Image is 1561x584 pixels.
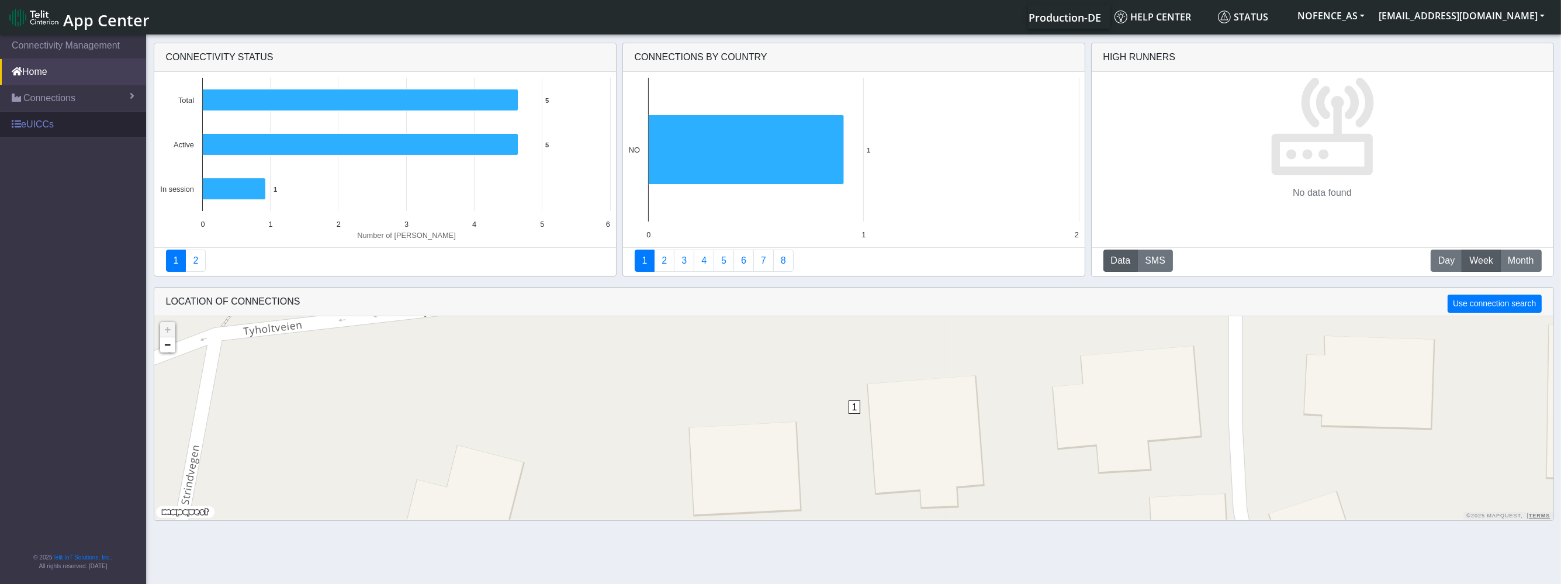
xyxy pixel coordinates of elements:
button: Week [1462,250,1501,272]
div: ©2025 MapQuest, | [1463,512,1553,520]
nav: Summary paging [635,250,1073,272]
img: logo-telit-cinterion-gw-new.png [9,8,58,27]
text: 0 [200,220,205,229]
a: Zoom out [160,337,175,353]
p: No data found [1293,186,1352,200]
a: Deployment status [185,250,206,272]
text: 5 [540,220,544,229]
div: 1 [849,400,860,436]
a: App Center [9,5,148,30]
button: Data [1103,250,1138,272]
a: Telit IoT Solutions, Inc. [53,554,111,561]
text: 2 [336,220,340,229]
text: 5 [545,97,549,104]
text: 5 [545,141,549,148]
span: Status [1218,11,1268,23]
button: Use connection search [1448,295,1541,313]
div: Connections By Country [623,43,1085,72]
button: SMS [1137,250,1173,272]
img: status.svg [1218,11,1231,23]
a: Status [1213,5,1290,29]
text: Active [174,140,194,149]
a: 14 Days Trend [733,250,754,272]
button: Day [1431,250,1462,272]
a: Usage by Carrier [714,250,734,272]
div: High Runners [1103,50,1176,64]
text: 1 [268,220,272,229]
text: 2 [1074,230,1078,239]
span: App Center [63,9,150,31]
button: NOFENCE_AS [1290,5,1372,26]
text: 6 [605,220,610,229]
a: Carrier [654,250,674,272]
text: In session [160,185,194,193]
a: Connectivity status [166,250,186,272]
div: Connectivity status [154,43,616,72]
nav: Summary paging [166,250,604,272]
a: Help center [1110,5,1213,29]
text: Total [178,96,193,105]
text: 3 [404,220,408,229]
a: Not Connected for 30 days [773,250,794,272]
img: No data found [1270,72,1375,177]
text: 1 [274,186,277,193]
text: Number of [PERSON_NAME] [357,231,456,240]
text: NO [628,146,639,154]
a: Zoom in [160,322,175,337]
div: LOCATION OF CONNECTIONS [154,288,1553,316]
span: Production-DE [1029,11,1101,25]
span: Month [1508,254,1534,268]
span: Connections [23,91,75,105]
button: [EMAIL_ADDRESS][DOMAIN_NAME] [1372,5,1552,26]
span: 1 [849,400,861,414]
a: Connections By Carrier [694,250,714,272]
text: 4 [472,220,476,229]
a: Connections By Country [635,250,655,272]
span: Help center [1114,11,1191,23]
text: 0 [646,230,650,239]
img: knowledge.svg [1114,11,1127,23]
a: Zero Session [753,250,774,272]
button: Month [1500,250,1541,272]
a: Terms [1529,513,1550,519]
a: Your current platform instance [1028,5,1100,29]
a: Usage per Country [674,250,694,272]
span: Week [1469,254,1493,268]
text: 1 [867,147,870,154]
span: Day [1438,254,1455,268]
text: 1 [861,230,866,239]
